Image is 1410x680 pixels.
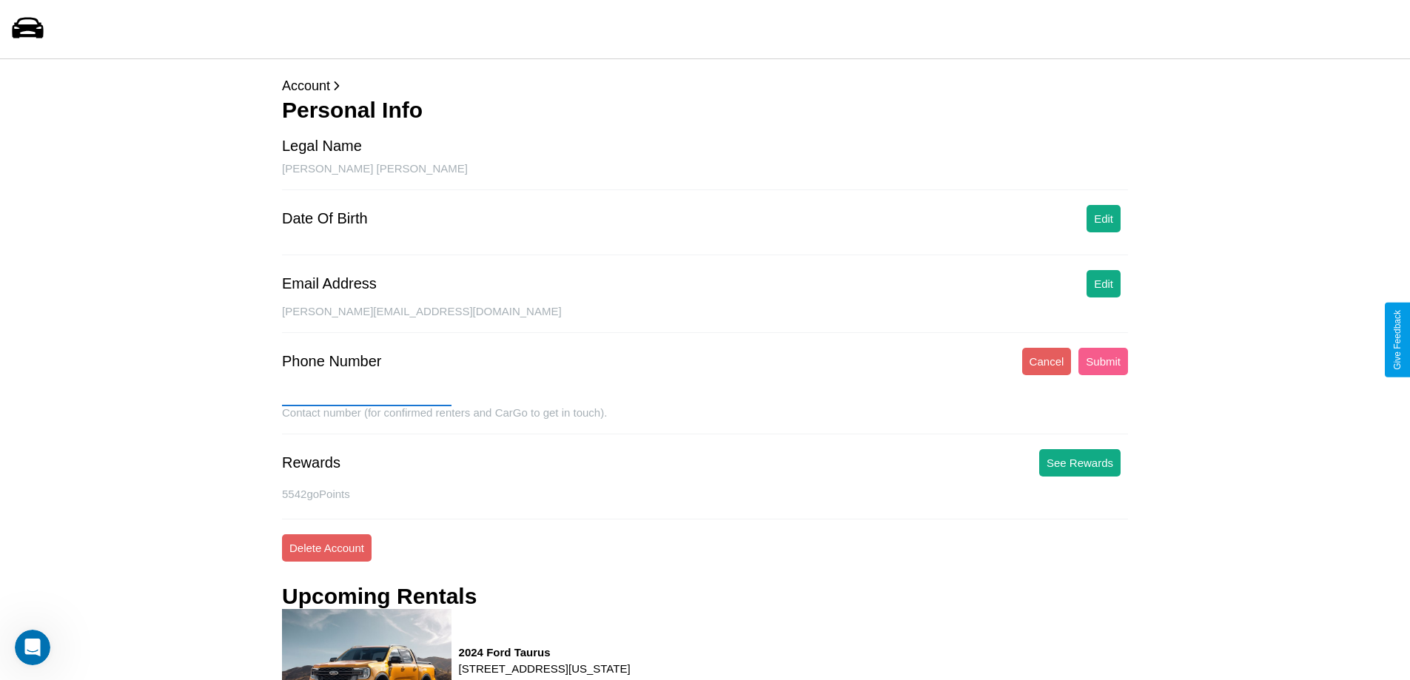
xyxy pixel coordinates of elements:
div: [PERSON_NAME] [PERSON_NAME] [282,162,1128,190]
div: Phone Number [282,353,382,370]
div: [PERSON_NAME][EMAIL_ADDRESS][DOMAIN_NAME] [282,305,1128,333]
div: Date Of Birth [282,210,368,227]
h3: Personal Info [282,98,1128,123]
button: Delete Account [282,534,372,562]
h3: 2024 Ford Taurus [459,646,631,659]
button: Edit [1087,270,1121,297]
div: Contact number (for confirmed renters and CarGo to get in touch). [282,406,1128,434]
button: Edit [1087,205,1121,232]
button: Cancel [1022,348,1072,375]
p: 5542 goPoints [282,484,1128,504]
h3: Upcoming Rentals [282,584,477,609]
button: Submit [1078,348,1128,375]
p: [STREET_ADDRESS][US_STATE] [459,659,631,679]
div: Give Feedback [1392,310,1403,370]
p: Account [282,74,1128,98]
iframe: Intercom live chat [15,630,50,665]
button: See Rewards [1039,449,1121,477]
div: Legal Name [282,138,362,155]
div: Email Address [282,275,377,292]
div: Rewards [282,454,340,471]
